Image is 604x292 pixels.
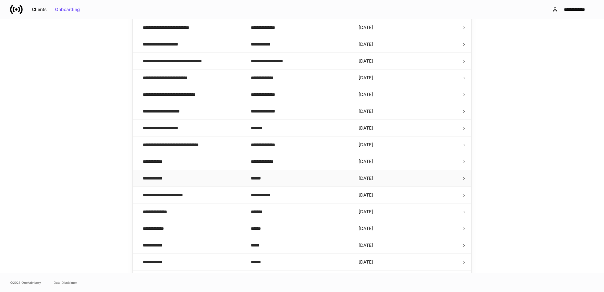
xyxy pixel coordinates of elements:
td: [DATE] [353,36,462,53]
td: [DATE] [353,86,462,103]
td: [DATE] [353,120,462,137]
td: [DATE] [353,254,462,271]
td: [DATE] [353,137,462,153]
td: [DATE] [353,187,462,204]
div: Clients [32,7,47,12]
td: [DATE] [353,170,462,187]
td: [DATE] [353,153,462,170]
td: [DATE] [353,53,462,70]
td: [DATE] [353,103,462,120]
td: [DATE] [353,19,462,36]
button: Onboarding [51,4,84,15]
span: © 2025 OneAdvisory [10,280,41,285]
td: [DATE] [353,204,462,220]
div: Onboarding [55,7,80,12]
td: [DATE] [353,70,462,86]
td: [DATE] [353,237,462,254]
a: Data Disclaimer [54,280,77,285]
td: [DATE] [353,220,462,237]
td: [DATE] [353,271,462,287]
button: Clients [28,4,51,15]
